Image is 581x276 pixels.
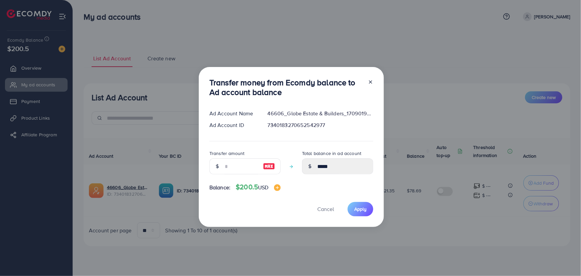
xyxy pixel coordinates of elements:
button: Apply [348,202,373,216]
img: image [274,184,281,191]
div: Ad Account Name [204,110,262,117]
h3: Transfer money from Ecomdy balance to Ad account balance [209,78,363,97]
h4: $200.5 [236,183,280,191]
span: Apply [354,206,367,212]
span: USD [258,184,268,191]
div: 7340183270652542977 [262,121,379,129]
label: Transfer amount [209,150,244,157]
span: Balance: [209,184,230,191]
label: Total balance in ad account [302,150,361,157]
div: 46606_Globe Estate & Builders_1709019619276 [262,110,379,117]
button: Cancel [309,202,342,216]
div: Ad Account ID [204,121,262,129]
span: Cancel [317,205,334,213]
iframe: Chat [553,246,576,271]
img: image [263,162,275,170]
